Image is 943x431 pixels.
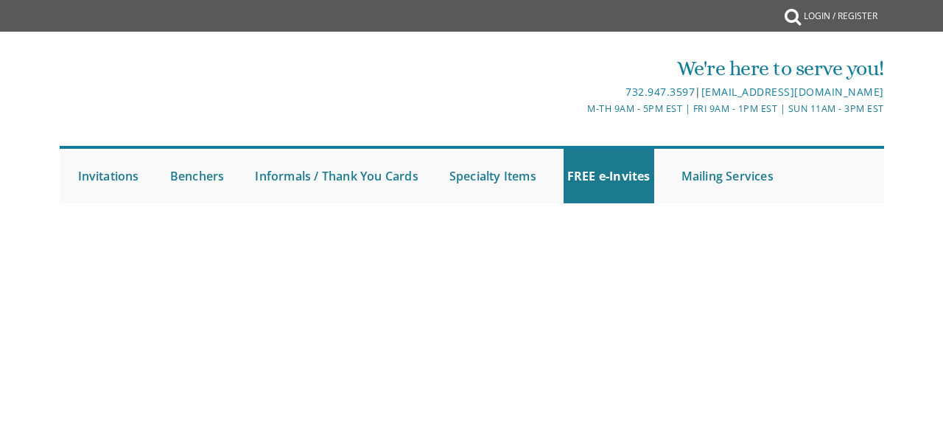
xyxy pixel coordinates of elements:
[564,149,654,203] a: FREE e-Invites
[701,85,884,99] a: [EMAIL_ADDRESS][DOMAIN_NAME]
[335,54,884,83] div: We're here to serve you!
[166,149,228,203] a: Benchers
[678,149,777,203] a: Mailing Services
[335,83,884,101] div: |
[251,149,421,203] a: Informals / Thank You Cards
[625,85,695,99] a: 732.947.3597
[446,149,540,203] a: Specialty Items
[335,101,884,116] div: M-Th 9am - 5pm EST | Fri 9am - 1pm EST | Sun 11am - 3pm EST
[74,149,143,203] a: Invitations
